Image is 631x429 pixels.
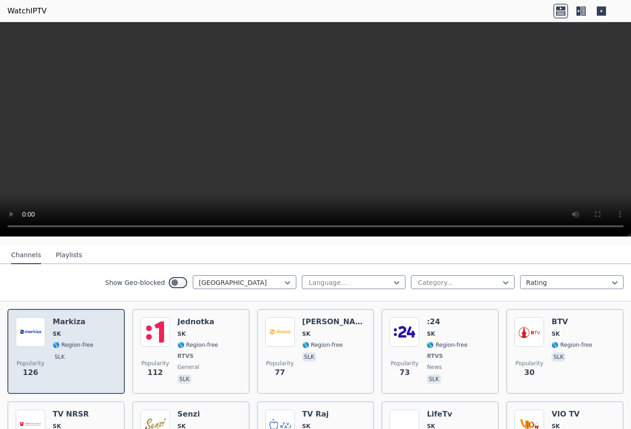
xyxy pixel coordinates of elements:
h6: Markiza [53,317,93,326]
p: slk [551,352,565,362]
p: slk [53,352,67,362]
span: 77 [275,367,285,378]
h6: Senzi [178,410,218,419]
span: 112 [147,367,163,378]
span: SK [53,330,61,338]
h6: VIO TV [551,410,592,419]
span: 🌎 Region-free [302,341,343,349]
span: 🌎 Region-free [551,341,592,349]
span: Popularity [17,360,44,367]
h6: TV Raj [302,410,343,419]
img: :24 [390,317,419,347]
button: Playlists [56,247,82,264]
h6: LifeTv [427,410,467,419]
span: SK [178,330,186,338]
span: RTVS [178,352,194,360]
img: Jednotka [141,317,170,347]
span: Popularity [266,360,294,367]
span: 🌎 Region-free [178,341,218,349]
h6: TV NRSR [53,410,93,419]
span: Popularity [391,360,418,367]
span: 🌎 Region-free [53,341,93,349]
span: Popularity [515,360,543,367]
h6: BTV [551,317,592,326]
span: 30 [524,367,534,378]
span: Popularity [141,360,169,367]
a: WatchIPTV [7,6,47,17]
button: Channels [11,247,41,264]
span: 🌎 Region-free [427,341,467,349]
p: slk [178,375,191,384]
span: 73 [399,367,410,378]
span: RTVS [427,352,443,360]
img: Markiza Doma [265,317,295,347]
img: BTV [515,317,544,347]
h6: :24 [427,317,467,326]
p: slk [302,352,316,362]
img: Markiza [16,317,45,347]
h6: [PERSON_NAME] [302,317,366,326]
span: news [427,363,441,371]
span: SK [302,330,311,338]
h6: Jednotka [178,317,218,326]
span: SK [551,330,560,338]
label: Show Geo-blocked [105,278,165,287]
span: general [178,363,199,371]
p: slk [427,375,441,384]
span: SK [427,330,435,338]
span: 126 [23,367,38,378]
